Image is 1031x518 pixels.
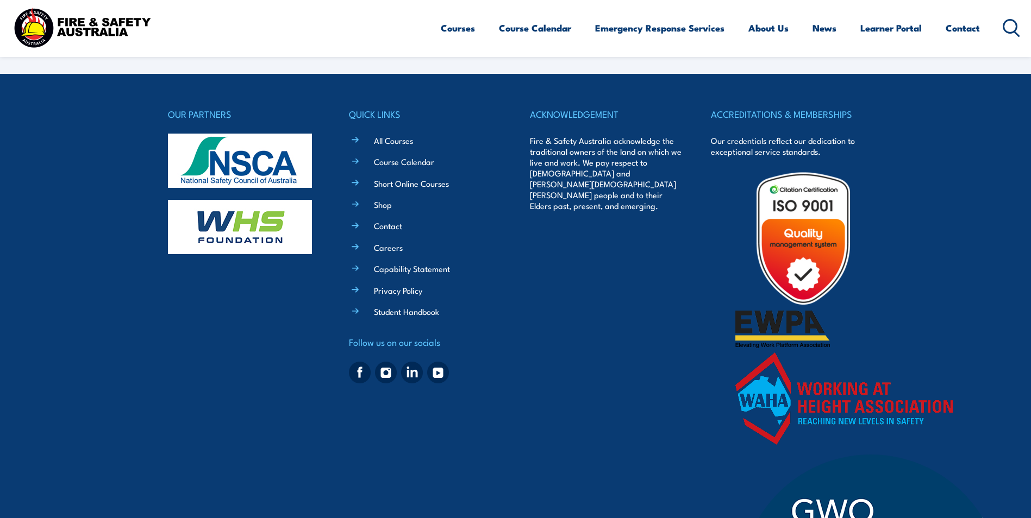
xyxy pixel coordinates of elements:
[860,14,922,42] a: Learner Portal
[374,135,413,146] a: All Courses
[374,242,403,253] a: Careers
[748,14,789,42] a: About Us
[349,334,501,350] h4: Follow us on our socials
[374,263,450,274] a: Capability Statement
[813,14,836,42] a: News
[530,106,682,122] h4: ACKNOWLEDGEMENT
[441,14,475,42] a: Courses
[374,178,449,189] a: Short Online Courses
[711,106,863,122] h4: ACCREDITATIONS & MEMBERSHIPS
[374,199,392,210] a: Shop
[374,306,439,317] a: Student Handbook
[946,14,980,42] a: Contact
[168,200,312,254] img: whs-logo-footer
[735,311,830,348] img: ewpa-logo
[168,106,320,122] h4: OUR PARTNERS
[735,170,871,306] img: Untitled design (19)
[711,135,863,157] p: Our credentials reflect our dedication to exceptional service standards.
[374,220,402,231] a: Contact
[374,156,434,167] a: Course Calendar
[349,106,501,122] h4: QUICK LINKS
[168,134,312,188] img: nsca-logo-footer
[499,14,571,42] a: Course Calendar
[595,14,724,42] a: Emergency Response Services
[374,285,422,296] a: Privacy Policy
[530,135,682,211] p: Fire & Safety Australia acknowledge the traditional owners of the land on which we live and work....
[735,352,953,445] img: WAHA Working at height association – view FSAs working at height courses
